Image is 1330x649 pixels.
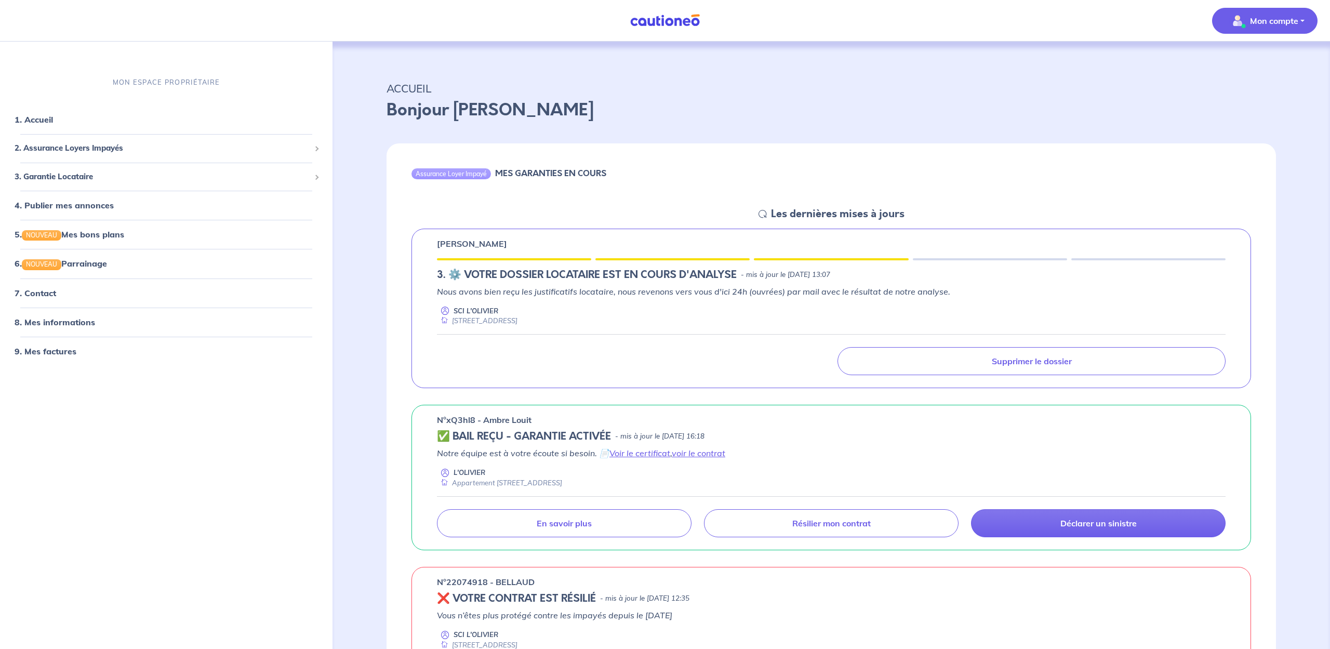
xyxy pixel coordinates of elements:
div: state: CONTRACT-VALIDATED, Context: NEW,MAYBE-CERTIFICATE,ALONE,LESSOR-DOCUMENTS [437,430,1226,443]
div: 6.NOUVEAUParrainage [4,253,328,274]
p: n°xQ3hl8 - Ambre Louit [437,414,531,426]
div: state: DOCUMENTS-TO-EVALUATE, Context: NEW,CHOOSE-CERTIFICATE,ALONE,LESSOR-DOCUMENTS [437,269,1226,281]
a: Déclarer un sinistre [971,509,1226,537]
h5: ✅ BAIL REÇU - GARANTIE ACTIVÉE [437,430,611,443]
p: - mis à jour le [DATE] 12:35 [600,593,689,604]
div: 7. Contact [4,282,328,303]
p: Bonjour [PERSON_NAME] [387,98,1276,123]
div: Appartement [STREET_ADDRESS] [437,478,562,488]
img: Cautioneo [626,14,704,27]
div: 8. Mes informations [4,311,328,332]
p: Mon compte [1250,15,1298,27]
img: illu_account_valid_menu.svg [1229,12,1246,29]
p: Résilier mon contrat [792,518,871,528]
a: voir le contrat [672,448,725,458]
p: SCI L'OLIVIER [454,306,498,316]
div: state: REVOKED, Context: ,MAYBE-CERTIFICATE,,LESSOR-DOCUMENTS,IS-ODEALIM [437,592,1226,605]
h6: MES GARANTIES EN COURS [495,168,606,178]
span: 3. Garantie Locataire [15,171,310,183]
p: Supprimer le dossier [992,356,1072,366]
p: Déclarer un sinistre [1060,518,1137,528]
div: 1. Accueil [4,109,328,130]
h5: ❌ VOTRE CONTRAT EST RÉSILIÉ [437,592,596,605]
p: Vous n’êtes plus protégé contre les impayés depuis le [DATE] [437,609,1226,621]
div: 5.NOUVEAUMes bons plans [4,224,328,245]
span: 2. Assurance Loyers Impayés [15,142,310,154]
a: Supprimer le dossier [837,347,1226,375]
div: 2. Assurance Loyers Impayés [4,138,328,158]
a: 6.NOUVEAUParrainage [15,258,107,269]
div: 9. Mes factures [4,340,328,361]
div: 3. Garantie Locataire [4,167,328,187]
a: 8. Mes informations [15,316,95,327]
button: illu_account_valid_menu.svgMon compte [1212,8,1318,34]
div: 4. Publier mes annonces [4,195,328,216]
div: [STREET_ADDRESS] [437,316,517,326]
p: - mis à jour le [DATE] 16:18 [615,431,704,442]
p: Notre équipe est à votre écoute si besoin. 📄 , [437,447,1226,459]
a: 7. Contact [15,287,56,298]
p: MON ESPACE PROPRIÉTAIRE [113,77,220,87]
h5: Les dernières mises à jours [771,208,905,220]
h5: 3.︎ ⚙️ VOTRE DOSSIER LOCATAIRE EST EN COURS D'ANALYSE [437,269,737,281]
p: L'OLIVIER [454,468,485,478]
p: En savoir plus [537,518,592,528]
p: SCI L'OLIVIER [454,630,498,640]
p: n°22074918 - BELLAUD [437,576,535,588]
p: ACCUEIL [387,79,1276,98]
p: [PERSON_NAME] [437,237,507,250]
p: Nous avons bien reçu les justificatifs locataire, nous revenons vers vous d'ici 24h (ouvrées) par... [437,285,1226,298]
p: - mis à jour le [DATE] 13:07 [741,270,830,280]
a: 4. Publier mes annonces [15,200,114,210]
a: 9. Mes factures [15,346,76,356]
a: 1. Accueil [15,114,53,125]
div: Assurance Loyer Impayé [411,168,491,179]
a: Voir le certificat [609,448,670,458]
a: Résilier mon contrat [704,509,959,537]
a: En savoir plus [437,509,691,537]
a: 5.NOUVEAUMes bons plans [15,229,124,240]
